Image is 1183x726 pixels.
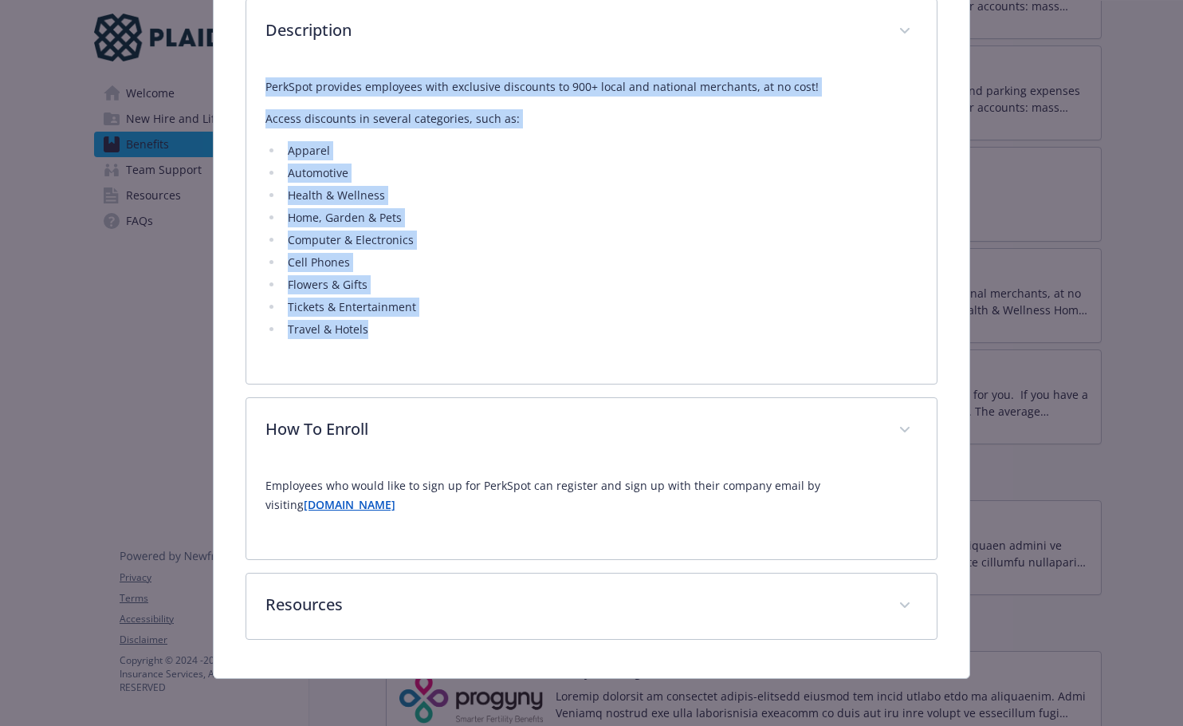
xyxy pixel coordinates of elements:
p: PerkSpot provides employees with exclusive discounts to 900+ local and national merchants, at no ... [265,77,918,97]
div: Description [246,65,937,384]
p: Access discounts in several categories, such as: [265,109,918,128]
li: Health & Wellness [283,186,918,205]
div: How To Enroll [246,398,937,464]
p: Description [265,18,879,42]
li: Computer & Electronics [283,231,918,250]
li: Apparel [283,141,918,160]
li: Tickets & Entertainment [283,298,918,317]
div: How To Enroll [246,464,937,559]
li: Travel & Hotels [283,320,918,339]
li: Flowers & Gifts [283,275,918,294]
div: Resources [246,574,937,639]
p: Employees who would like to sign up for PerkSpot can register and sign up with their company emai... [265,476,918,515]
li: Cell Phones [283,253,918,272]
li: Automotive [283,164,918,183]
a: [DOMAIN_NAME] [304,497,395,512]
li: Home, Garden & Pets [283,208,918,227]
p: Resources [265,593,879,617]
p: How To Enroll [265,417,879,441]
